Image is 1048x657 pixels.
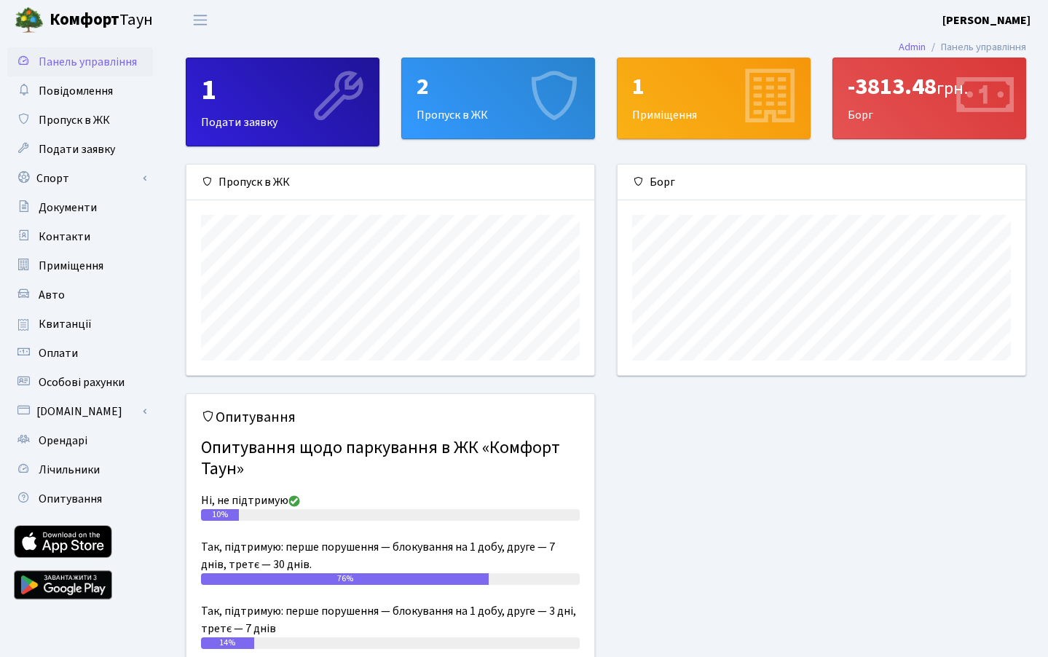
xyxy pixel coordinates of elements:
[7,426,153,455] a: Орендарі
[7,193,153,222] a: Документи
[201,432,580,486] h4: Опитування щодо паркування в ЖК «Комфорт Таун»
[186,58,379,146] a: 1Подати заявку
[7,164,153,193] a: Спорт
[201,409,580,426] h5: Опитування
[201,73,364,108] div: 1
[7,280,153,310] a: Авто
[7,47,153,76] a: Панель управління
[201,492,580,509] div: Ні, не підтримую
[201,602,580,637] div: Так, підтримую: перше порушення — блокування на 1 добу, друге — 3 дні, третє — 7 днів
[877,32,1048,63] nav: breadcrumb
[926,39,1026,55] li: Панель управління
[7,222,153,251] a: Контакти
[617,58,811,139] a: 1Приміщення
[39,287,65,303] span: Авто
[39,112,110,128] span: Пропуск в ЖК
[39,374,125,390] span: Особові рахунки
[201,509,239,521] div: 10%
[186,58,379,146] div: Подати заявку
[899,39,926,55] a: Admin
[39,491,102,507] span: Опитування
[39,462,100,478] span: Лічильники
[417,73,580,101] div: 2
[39,54,137,70] span: Панель управління
[39,316,92,332] span: Квитанції
[618,165,1025,200] div: Борг
[942,12,1031,28] b: [PERSON_NAME]
[942,12,1031,29] a: [PERSON_NAME]
[7,310,153,339] a: Квитанції
[7,339,153,368] a: Оплати
[15,6,44,35] img: logo.png
[833,58,1025,138] div: Борг
[39,83,113,99] span: Повідомлення
[39,345,78,361] span: Оплати
[401,58,595,139] a: 2Пропуск в ЖК
[201,538,580,573] div: Так, підтримую: перше порушення — блокування на 1 добу, друге — 7 днів, третє — 30 днів.
[7,251,153,280] a: Приміщення
[50,8,119,31] b: Комфорт
[632,73,795,101] div: 1
[39,258,103,274] span: Приміщення
[402,58,594,138] div: Пропуск в ЖК
[7,106,153,135] a: Пропуск в ЖК
[7,135,153,164] a: Подати заявку
[848,73,1011,101] div: -3813.48
[7,397,153,426] a: [DOMAIN_NAME]
[39,433,87,449] span: Орендарі
[39,229,90,245] span: Контакти
[50,8,153,33] span: Таун
[937,76,968,101] span: грн.
[201,637,254,649] div: 14%
[7,368,153,397] a: Особові рахунки
[186,165,594,200] div: Пропуск в ЖК
[7,76,153,106] a: Повідомлення
[39,200,97,216] span: Документи
[7,455,153,484] a: Лічильники
[618,58,810,138] div: Приміщення
[182,8,218,32] button: Переключити навігацію
[7,484,153,514] a: Опитування
[39,141,115,157] span: Подати заявку
[201,573,489,585] div: 76%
